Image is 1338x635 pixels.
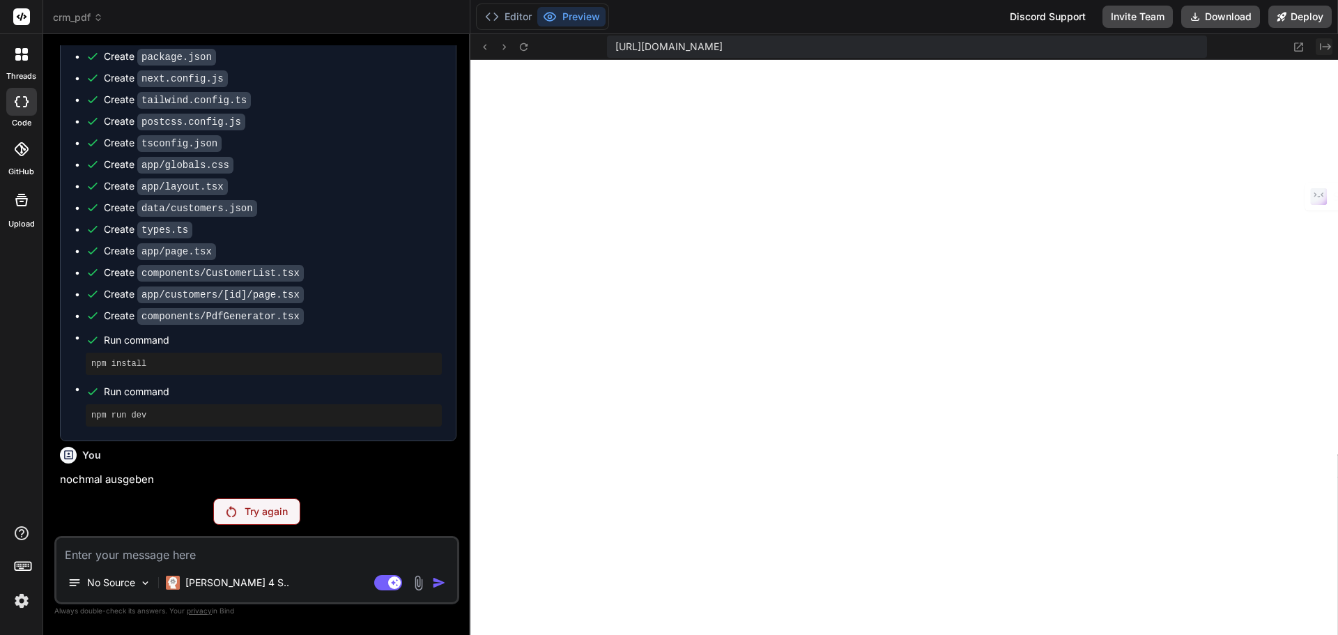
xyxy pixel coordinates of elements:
p: nochmal ausgeben [60,472,456,488]
div: Create [104,244,216,259]
code: package.json [137,49,216,66]
span: crm_pdf [53,10,103,24]
img: Pick Models [139,577,151,589]
code: tsconfig.json [137,135,222,152]
button: Invite Team [1102,6,1173,28]
label: GitHub [8,166,34,178]
div: Create [104,158,233,172]
p: Always double-check its answers. Your in Bind [54,604,459,618]
pre: npm install [91,358,436,369]
code: app/page.tsx [137,243,216,260]
div: Create [104,222,192,237]
iframe: Preview [470,60,1338,635]
div: Create [104,49,216,64]
div: Create [104,266,304,280]
span: Run command [104,385,442,399]
code: data/customers.json [137,200,257,217]
pre: npm run dev [91,410,436,421]
code: tailwind.config.ts [137,92,251,109]
div: Create [104,309,304,323]
p: [PERSON_NAME] 4 S.. [185,576,289,590]
img: attachment [410,575,426,591]
button: Deploy [1268,6,1332,28]
code: components/PdfGenerator.tsx [137,308,304,325]
code: postcss.config.js [137,114,245,130]
p: Try again [245,505,288,519]
code: types.ts [137,222,192,238]
h6: You [82,448,101,462]
img: Retry [226,506,236,517]
span: privacy [187,606,212,615]
code: components/CustomerList.tsx [137,265,304,282]
button: Editor [479,7,537,26]
button: Preview [537,7,606,26]
span: [URL][DOMAIN_NAME] [615,40,723,54]
div: Create [104,71,228,86]
code: next.config.js [137,70,228,87]
label: threads [6,70,36,82]
div: Create [104,201,257,215]
label: Upload [8,218,35,230]
img: Claude 4 Sonnet [166,576,180,590]
div: Create [104,93,251,107]
button: Download [1181,6,1260,28]
code: app/layout.tsx [137,178,228,195]
span: Run command [104,333,442,347]
code: app/globals.css [137,157,233,174]
div: Create [104,114,245,129]
label: code [12,117,31,129]
div: Create [104,179,228,194]
p: No Source [87,576,135,590]
img: settings [10,589,33,613]
img: icon [432,576,446,590]
div: Discord Support [1001,6,1094,28]
div: Create [104,136,222,151]
div: Create [104,287,304,302]
code: app/customers/[id]/page.tsx [137,286,304,303]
